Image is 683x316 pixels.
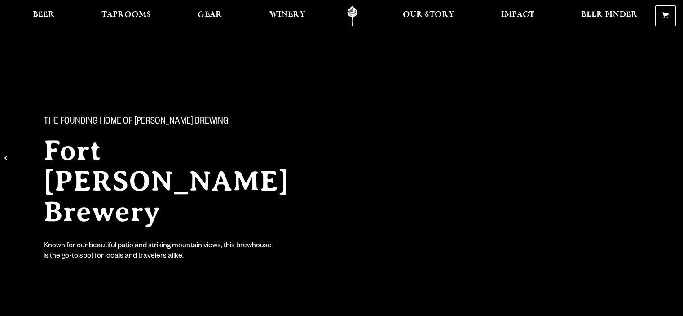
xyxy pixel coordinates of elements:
a: Beer Finder [575,6,643,26]
a: Taprooms [96,6,157,26]
span: Our Story [403,11,454,18]
a: Gear [192,6,228,26]
span: Taprooms [101,11,151,18]
h2: Fort [PERSON_NAME] Brewery [44,135,324,227]
span: Winery [269,11,305,18]
a: Odell Home [335,6,369,26]
a: Our Story [397,6,460,26]
span: Impact [501,11,534,18]
a: Winery [264,6,311,26]
span: The Founding Home of [PERSON_NAME] Brewing [44,116,229,128]
span: Beer [33,11,55,18]
span: Gear [198,11,222,18]
a: Beer [27,6,61,26]
a: Impact [495,6,540,26]
span: Beer Finder [581,11,638,18]
div: Known for our beautiful patio and striking mountain views, this brewhouse is the go-to spot for l... [44,241,273,262]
